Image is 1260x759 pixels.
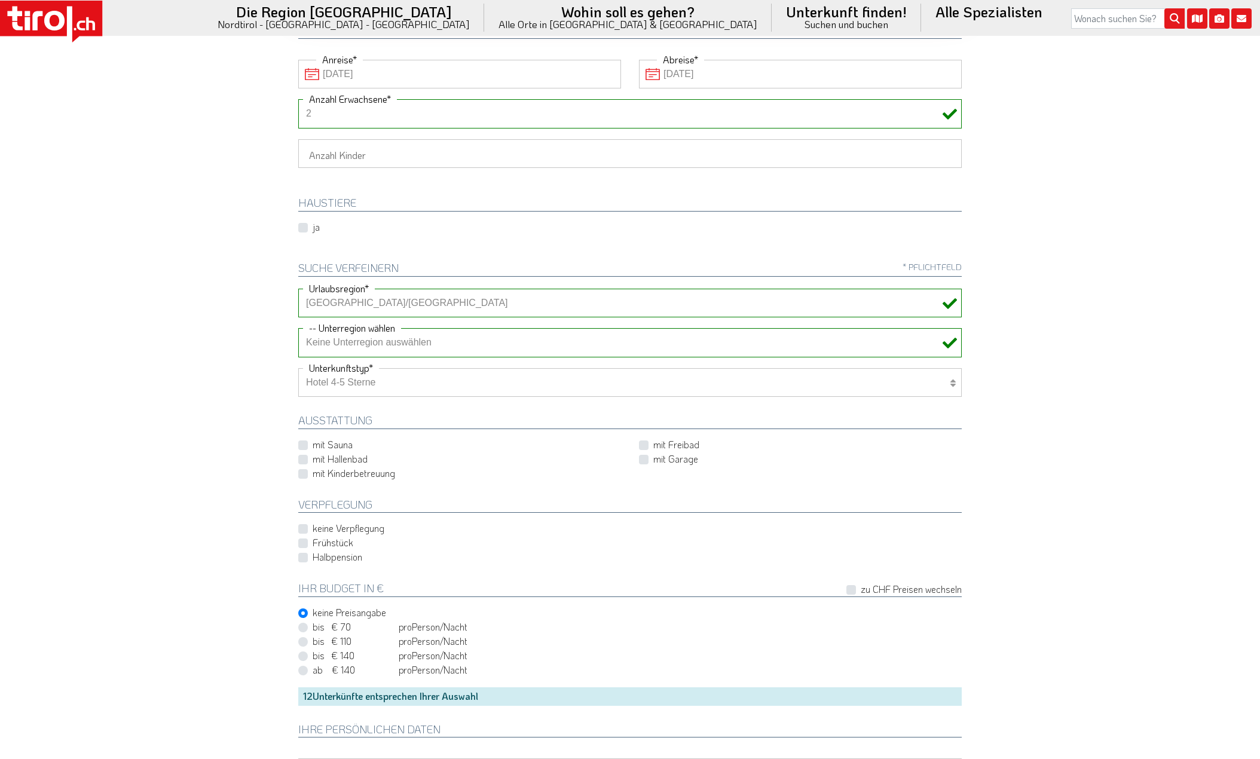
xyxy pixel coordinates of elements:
[412,663,440,676] em: Person
[298,262,962,277] h2: Suche verfeinern
[313,663,467,677] label: pro /Nacht
[903,262,962,271] span: * Pflichtfeld
[298,724,962,738] h2: Ihre persönlichen Daten
[313,221,320,234] label: ja
[1071,8,1185,29] input: Wonach suchen Sie?
[313,452,368,466] label: mit Hallenbad
[313,649,467,662] label: pro /Nacht
[412,649,440,662] em: Person
[313,620,396,633] span: bis € 70
[861,583,962,596] label: zu CHF Preisen wechseln
[653,438,699,451] label: mit Freibad
[298,415,962,429] h2: Ausstattung
[298,499,962,513] h2: Verpflegung
[313,635,467,648] label: pro /Nacht
[313,536,353,549] label: Frühstück
[499,19,757,29] small: Alle Orte in [GEOGRAPHIC_DATA] & [GEOGRAPHIC_DATA]
[313,663,396,677] span: ab € 140
[313,635,396,648] span: bis € 110
[412,635,440,647] em: Person
[412,620,440,633] em: Person
[786,19,907,29] small: Suchen und buchen
[313,522,384,535] label: keine Verpflegung
[298,687,962,705] div: Unterkünfte entsprechen Ihrer Auswahl
[303,690,313,702] span: 12
[653,452,698,466] label: mit Garage
[313,438,353,451] label: mit Sauna
[313,620,467,633] label: pro /Nacht
[218,19,470,29] small: Nordtirol - [GEOGRAPHIC_DATA] - [GEOGRAPHIC_DATA]
[1231,8,1252,29] i: Kontakt
[298,583,962,597] h2: Ihr Budget in €
[1209,8,1230,29] i: Fotogalerie
[1187,8,1207,29] i: Karte öffnen
[313,467,395,480] label: mit Kinderbetreuung
[298,197,962,212] h2: HAUSTIERE
[313,649,396,662] span: bis € 140
[313,606,386,619] label: keine Preisangabe
[313,550,362,564] label: Halbpension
